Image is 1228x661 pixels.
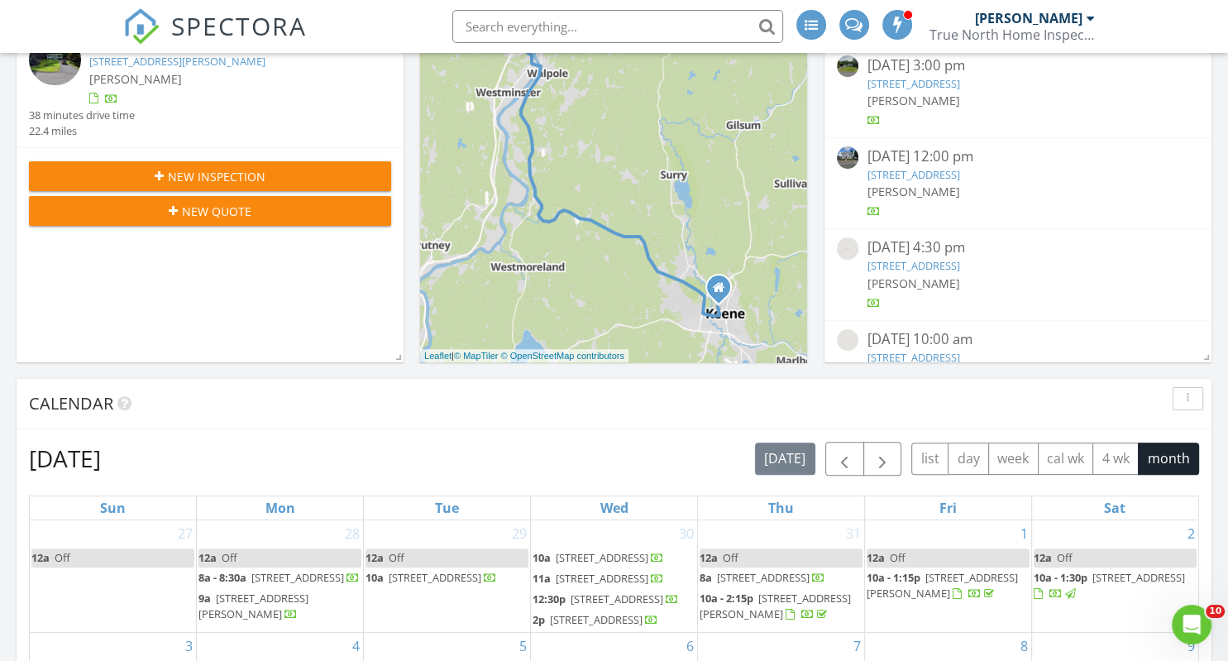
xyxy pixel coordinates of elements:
span: 10a [366,570,384,585]
span: [STREET_ADDRESS] [389,570,481,585]
a: Leaflet [424,351,452,361]
span: New Inspection [168,168,265,185]
td: Go to July 27, 2025 [30,520,197,633]
span: [STREET_ADDRESS][PERSON_NAME] [700,591,851,621]
img: The Best Home Inspection Software - Spectora [123,8,160,45]
button: month [1138,443,1199,475]
a: Go to August 7, 2025 [850,633,864,659]
a: Go to July 29, 2025 [509,520,530,547]
a: Go to August 3, 2025 [182,633,196,659]
div: [DATE] 4:30 pm [867,237,1168,258]
span: 12a [700,550,718,565]
td: Go to August 2, 2025 [1031,520,1198,633]
span: 10a - 1:15p [867,570,920,585]
a: [STREET_ADDRESS] [867,258,959,273]
span: [STREET_ADDRESS] [717,570,810,585]
span: Off [389,550,404,565]
a: Go to August 4, 2025 [349,633,363,659]
td: Go to August 1, 2025 [864,520,1031,633]
a: [DATE] 4:30 pm [STREET_ADDRESS] [PERSON_NAME] [837,237,1199,311]
a: Go to August 6, 2025 [683,633,697,659]
img: streetview [837,329,858,351]
a: Go to July 27, 2025 [174,520,196,547]
button: cal wk [1038,443,1094,475]
td: Go to July 29, 2025 [364,520,531,633]
span: 8a - 8:30a [198,570,246,585]
span: 12a [198,550,217,565]
a: Saturday [1101,496,1129,520]
span: [STREET_ADDRESS] [571,592,663,606]
span: 2p [533,612,545,627]
a: 2p [STREET_ADDRESS] [533,611,695,630]
a: [STREET_ADDRESS] [867,76,959,91]
a: 8a [STREET_ADDRESS] [700,568,862,588]
span: New Quote [182,203,251,220]
span: 12a [867,550,885,565]
a: 10a [STREET_ADDRESS] [533,548,695,568]
img: streetview [29,34,81,86]
a: 10a - 1:15p [STREET_ADDRESS][PERSON_NAME] [867,570,1018,601]
td: Go to July 31, 2025 [697,520,864,633]
div: 17 Mayflower, Keene NH 03448 [719,287,729,297]
span: 11a [533,571,551,586]
a: [STREET_ADDRESS] [867,350,959,365]
button: list [911,443,948,475]
button: New Inspection [29,161,391,191]
a: 10a - 1:15p [STREET_ADDRESS][PERSON_NAME] [867,568,1030,604]
a: Go to August 8, 2025 [1017,633,1031,659]
div: 38 minutes drive time [29,108,135,123]
a: Go to July 28, 2025 [342,520,363,547]
a: [DATE] 3:00 pm [STREET_ADDRESS] [PERSON_NAME] [837,55,1199,129]
img: streetview [837,55,858,77]
span: Off [55,550,70,565]
a: [STREET_ADDRESS] [867,167,959,182]
a: 8a [STREET_ADDRESS] [700,570,825,585]
div: 22.4 miles [29,123,135,139]
button: week [988,443,1039,475]
a: Thursday [765,496,797,520]
span: 10 [1206,605,1225,618]
a: 10a [STREET_ADDRESS] [366,570,497,585]
span: [STREET_ADDRESS] [1092,570,1185,585]
span: Off [723,550,738,565]
a: Friday [936,496,960,520]
button: 4 wk [1092,443,1139,475]
span: Off [222,550,237,565]
a: 10a - 2:15p [STREET_ADDRESS][PERSON_NAME] [700,591,851,621]
a: Go to August 5, 2025 [516,633,530,659]
input: Search everything... [452,10,783,43]
button: Previous month [825,442,864,476]
span: [STREET_ADDRESS] [251,570,344,585]
span: [STREET_ADDRESS] [556,571,648,586]
a: 9a [STREET_ADDRESS][PERSON_NAME] [198,591,308,621]
a: 12:30p [STREET_ADDRESS] [533,590,695,610]
a: Go to August 2, 2025 [1184,520,1198,547]
a: [DATE] 12:00 pm [STREET_ADDRESS] [PERSON_NAME] [837,146,1199,220]
a: 10a [STREET_ADDRESS] [366,568,528,588]
a: SPECTORA [123,22,307,57]
iframe: Intercom live chat [1172,605,1211,644]
span: [STREET_ADDRESS][PERSON_NAME] [867,570,1018,601]
a: 10a - 2:15p [STREET_ADDRESS][PERSON_NAME] [700,589,862,625]
div: [DATE] 10:00 am [867,329,1168,350]
a: [STREET_ADDRESS][PERSON_NAME] [89,54,265,69]
span: Calendar [29,392,113,414]
span: 12a [1034,550,1052,565]
button: day [948,443,989,475]
a: 1:00 pm [STREET_ADDRESS][PERSON_NAME] [PERSON_NAME] 38 minutes drive time 22.4 miles [29,34,391,140]
span: 10a [533,550,551,565]
div: | [420,349,628,363]
span: [PERSON_NAME] [89,71,182,87]
span: 12:30p [533,592,566,606]
a: 9a [STREET_ADDRESS][PERSON_NAME] [198,589,361,625]
div: [PERSON_NAME] [975,10,1082,26]
span: 12a [31,550,50,565]
button: New Quote [29,196,391,226]
a: Wednesday [596,496,631,520]
span: [PERSON_NAME] [867,184,959,199]
span: 12a [366,550,384,565]
button: Next month [863,442,902,476]
a: Go to August 1, 2025 [1017,520,1031,547]
a: 10a - 1:30p [STREET_ADDRESS] [1034,568,1197,604]
span: [STREET_ADDRESS][PERSON_NAME] [198,591,308,621]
